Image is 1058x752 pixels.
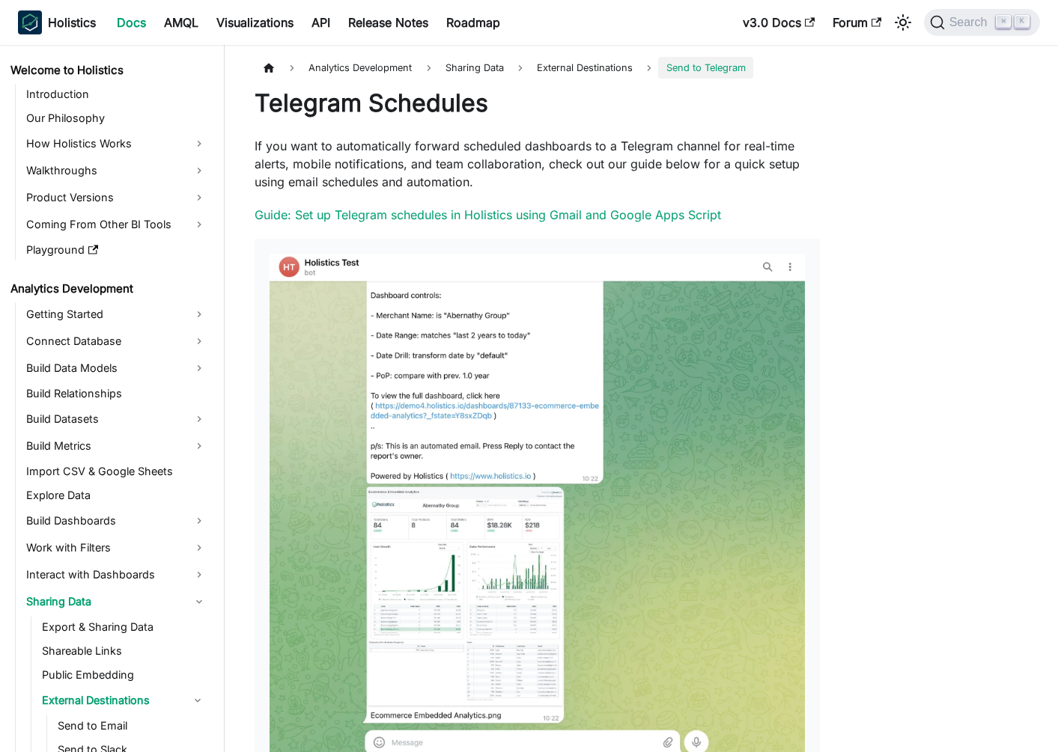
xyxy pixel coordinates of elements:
[1015,15,1030,28] kbd: K
[339,10,437,34] a: Release Notes
[53,715,211,736] a: Send to Email
[22,461,211,482] a: Import CSV & Google Sheets
[529,57,640,79] a: External Destinations
[22,590,211,614] a: Sharing Data
[22,132,211,156] a: How Holistics Works
[22,485,211,506] a: Explore Data
[22,383,211,404] a: Build Relationships
[891,10,915,34] button: Switch between dark and light mode (currently light mode)
[437,10,509,34] a: Roadmap
[301,57,419,79] span: Analytics Development
[996,15,1011,28] kbd: ⌘
[37,688,184,712] a: External Destinations
[22,213,211,236] a: Coming From Other BI Tools
[22,108,211,129] a: Our Philosophy
[537,62,633,73] span: External Destinations
[734,10,824,34] a: v3.0 Docs
[18,10,96,34] a: HolisticsHolistics
[22,509,211,533] a: Build Dashboards
[22,239,211,260] a: Playground
[184,688,211,712] button: Collapse sidebar category 'External Destinations'
[824,10,890,34] a: Forum
[22,434,211,458] a: Build Metrics
[255,137,820,191] p: If you want to automatically forward scheduled dashboards to a Telegram channel for real-time ale...
[255,57,283,79] a: Home page
[155,10,207,34] a: AMQL
[924,9,1040,36] button: Search (Command+K)
[22,536,211,560] a: Work with Filters
[108,10,155,34] a: Docs
[658,57,753,79] span: Send to Telegram
[37,664,211,685] a: Public Embedding
[22,84,211,105] a: Introduction
[22,159,211,183] a: Walkthroughs
[255,88,820,118] h1: Telegram Schedules
[207,10,302,34] a: Visualizations
[22,329,211,353] a: Connect Database
[438,57,511,79] span: Sharing Data
[22,563,211,587] a: Interact with Dashboards
[302,10,339,34] a: API
[37,617,211,638] a: Export & Sharing Data
[22,407,211,431] a: Build Datasets
[22,302,211,326] a: Getting Started
[945,16,997,29] span: Search
[6,278,211,299] a: Analytics Development
[22,356,211,380] a: Build Data Models
[37,641,211,661] a: Shareable Links
[255,207,721,222] a: Guide: Set up Telegram schedules in Holistics using Gmail and Google Apps Script
[6,60,211,81] a: Welcome to Holistics
[255,57,820,79] nav: Breadcrumbs
[22,186,211,210] a: Product Versions
[18,10,42,34] img: Holistics
[48,13,96,31] b: Holistics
